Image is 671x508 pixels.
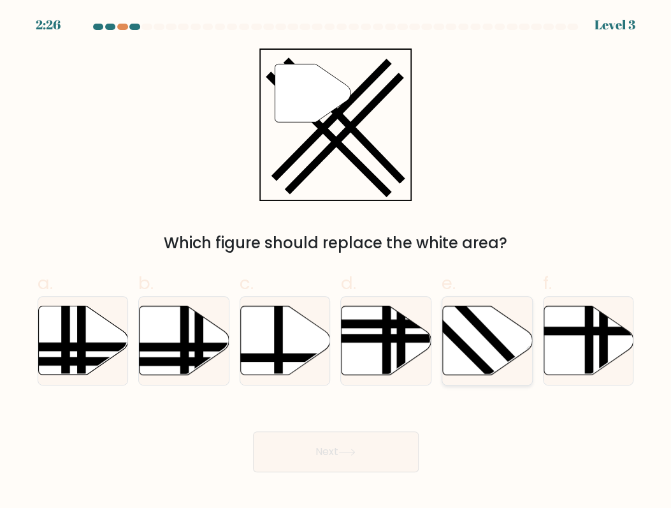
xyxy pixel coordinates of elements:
[543,271,552,295] span: f.
[595,15,635,34] div: Level 3
[36,15,61,34] div: 2:26
[442,271,456,295] span: e.
[38,271,53,295] span: a.
[240,271,254,295] span: c.
[45,232,626,255] div: Which figure should replace the white area?
[253,431,419,472] button: Next
[340,271,356,295] span: d.
[275,64,350,122] g: "
[138,271,154,295] span: b.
